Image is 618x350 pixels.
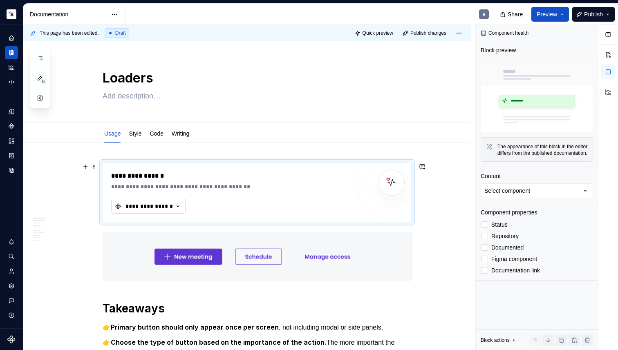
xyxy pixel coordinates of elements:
[537,10,557,18] span: Preview
[410,30,446,36] span: Publish changes
[496,7,528,22] button: Share
[103,301,412,316] h1: Takeaways
[7,9,16,19] img: 6d3517f2-c9be-42ef-a17d-43333b4a1852.png
[104,130,121,137] a: Usage
[491,267,540,274] span: Documentation link
[125,125,145,142] div: Style
[5,61,18,74] a: Analytics
[172,130,189,137] a: Writing
[481,337,510,343] div: Block actions
[103,232,411,281] img: 95f7710a-7c10-4c41-95e5-b1986fd583b7.png
[5,164,18,177] a: Data sources
[40,78,47,85] span: 6
[5,250,18,263] button: Search ⌘K
[5,265,18,278] a: Invite team
[508,10,523,18] span: Share
[491,221,508,228] span: Status
[483,11,486,18] div: R
[484,187,530,195] div: Select component
[103,322,412,332] p: 👉 , not including modal or side panels.
[40,30,99,36] span: This page has been edited.
[352,27,397,39] button: Quick preview
[491,233,519,239] span: Repository
[101,68,410,88] textarea: Loaders
[5,235,18,248] button: Notifications
[5,279,18,292] a: Settings
[491,256,537,262] span: Figma component
[5,46,18,59] a: Documentation
[30,10,107,18] div: Documentation
[111,338,327,346] strong: Choose the type of button based on the importance of the action.
[5,105,18,118] a: Design tokens
[150,130,163,137] a: Code
[481,183,593,198] button: Select component
[129,130,141,137] a: Style
[481,172,501,180] div: Content
[481,208,537,216] div: Component properties
[363,30,393,36] span: Quick preview
[400,27,450,39] button: Publish changes
[168,125,193,142] div: Writing
[5,31,18,45] a: Home
[111,323,279,331] strong: Primary button should only appear once per screen
[5,120,18,133] a: Components
[572,7,615,22] button: Publish
[497,143,588,156] div: The appearance of this block in the editor differs from the published documentation.
[5,294,18,307] button: Contact support
[115,30,126,36] span: Draft
[5,149,18,162] a: Storybook stories
[481,334,517,346] div: Block actions
[531,7,569,22] button: Preview
[147,125,167,142] div: Code
[491,244,524,251] span: Documented
[5,134,18,147] a: Assets
[101,125,124,142] div: Usage
[481,46,516,54] div: Block preview
[584,10,603,18] span: Publish
[7,335,16,343] svg: Supernova Logo
[5,76,18,89] a: Code automation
